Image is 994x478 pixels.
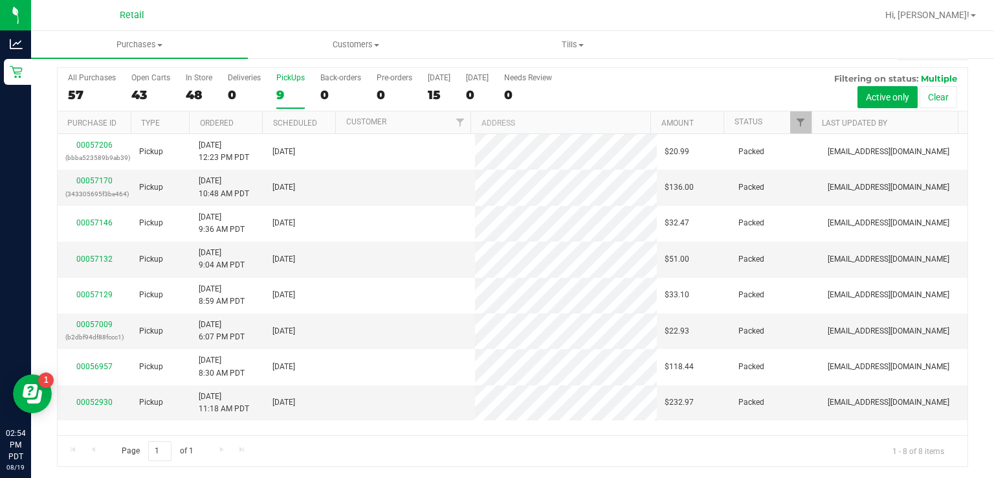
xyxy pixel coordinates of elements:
span: [EMAIL_ADDRESS][DOMAIN_NAME] [828,253,949,266]
span: Packed [738,396,764,409]
button: Clear [920,86,957,108]
span: Purchases [31,39,248,51]
div: Deliveries [228,73,261,82]
a: 00057206 [76,141,113,150]
span: Pickup [139,325,163,337]
div: 0 [320,87,361,102]
p: 02:54 PM PDT [6,427,25,462]
span: $33.10 [665,289,689,301]
span: $118.44 [665,361,694,373]
div: 0 [377,87,412,102]
span: Filtering on status: [834,73,918,84]
a: 00057132 [76,255,113,264]
a: Purchase ID [67,119,116,128]
div: 48 [186,87,212,102]
span: [DATE] 10:48 AM PDT [199,175,249,199]
span: [DATE] [272,217,295,229]
span: [DATE] 9:04 AM PDT [199,247,245,271]
a: Amount [661,119,694,128]
button: Active only [857,86,918,108]
iframe: Resource center [13,374,52,413]
span: Pickup [139,146,163,158]
th: Address [470,111,650,134]
span: [EMAIL_ADDRESS][DOMAIN_NAME] [828,325,949,337]
span: $32.47 [665,217,689,229]
div: Back-orders [320,73,361,82]
div: 0 [466,87,489,102]
span: $232.97 [665,396,694,409]
a: Scheduled [273,119,317,128]
span: Packed [738,253,764,266]
span: [DATE] [272,253,295,266]
span: Page of 1 [111,441,204,461]
span: [DATE] 8:30 AM PDT [199,354,245,379]
input: 1 [148,441,171,461]
span: Pickup [139,361,163,373]
p: 08/19 [6,462,25,472]
div: 15 [428,87,450,102]
span: [DATE] [272,181,295,194]
span: Packed [738,181,764,194]
a: 00057129 [76,290,113,299]
a: Filter [449,111,470,133]
div: Pre-orders [377,73,412,82]
a: Ordered [200,119,234,128]
span: [EMAIL_ADDRESS][DOMAIN_NAME] [828,217,949,229]
span: Packed [738,217,764,229]
span: [DATE] [272,146,295,158]
span: Pickup [139,289,163,301]
a: 00056957 [76,362,113,371]
span: [EMAIL_ADDRESS][DOMAIN_NAME] [828,146,949,158]
span: Pickup [139,181,163,194]
span: Pickup [139,396,163,409]
span: [EMAIL_ADDRESS][DOMAIN_NAME] [828,181,949,194]
span: Customers [248,39,464,51]
p: (bbba523589b9ab39) [65,152,124,164]
span: Packed [738,361,764,373]
a: Last Updated By [822,119,887,128]
span: [DATE] [272,396,295,409]
a: Status [734,117,762,126]
a: Type [141,119,160,128]
span: [EMAIL_ADDRESS][DOMAIN_NAME] [828,289,949,301]
a: 00057146 [76,218,113,227]
a: 00057170 [76,176,113,185]
a: Customer [346,117,386,126]
div: 0 [228,87,261,102]
iframe: Resource center unread badge [38,372,54,388]
span: [DATE] 9:36 AM PDT [199,211,245,236]
inline-svg: Retail [10,65,23,78]
p: (b2dbf94df88fccc1) [65,331,124,343]
span: Packed [738,289,764,301]
span: 1 - 8 of 8 items [882,441,955,461]
div: Open Carts [131,73,170,82]
span: [DATE] 6:07 PM PDT [199,319,245,343]
span: Multiple [921,73,957,84]
a: Purchases [31,31,248,58]
span: [DATE] 8:59 AM PDT [199,283,245,308]
div: In Store [186,73,212,82]
span: [DATE] 11:18 AM PDT [199,391,249,415]
span: Hi, [PERSON_NAME]! [885,10,969,20]
a: Tills [465,31,681,58]
a: Filter [790,111,812,133]
span: [DATE] [272,361,295,373]
span: $136.00 [665,181,694,194]
span: Pickup [139,217,163,229]
span: [EMAIL_ADDRESS][DOMAIN_NAME] [828,361,949,373]
div: 57 [68,87,116,102]
span: Packed [738,325,764,337]
span: Tills [465,39,681,51]
a: Customers [248,31,465,58]
span: [DATE] [272,289,295,301]
span: Packed [738,146,764,158]
span: $22.93 [665,325,689,337]
a: 00057009 [76,320,113,329]
div: 0 [504,87,552,102]
span: Pickup [139,253,163,266]
p: (343305695f3be464) [65,188,124,200]
span: [EMAIL_ADDRESS][DOMAIN_NAME] [828,396,949,409]
div: 43 [131,87,170,102]
a: 00052930 [76,398,113,407]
